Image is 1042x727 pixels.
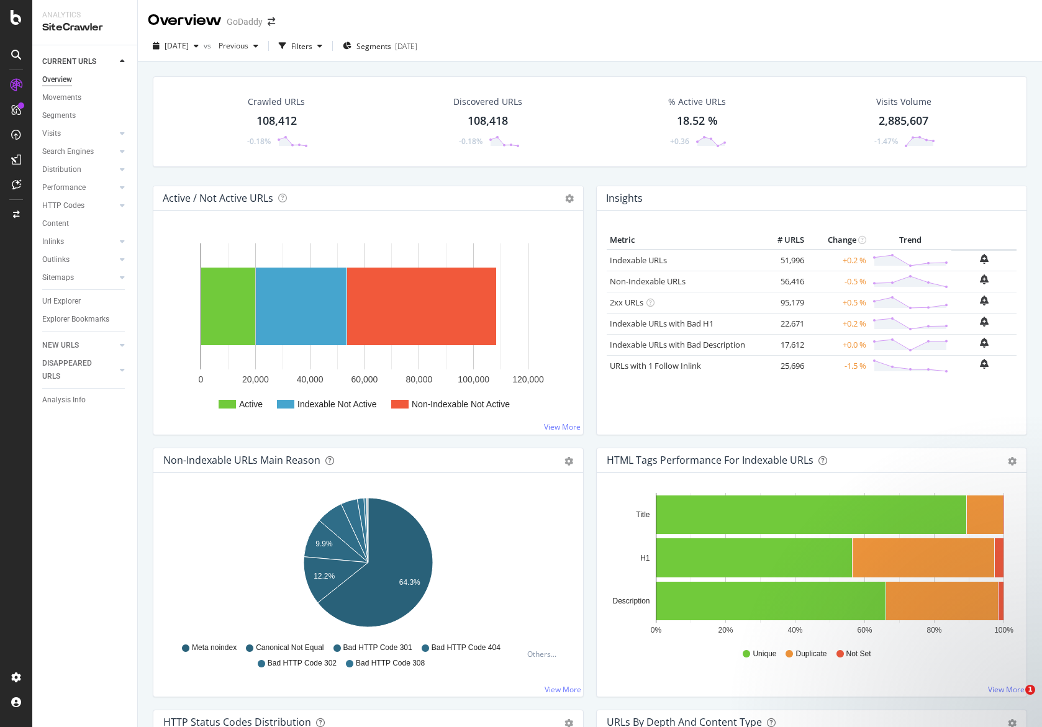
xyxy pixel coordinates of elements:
[42,145,116,158] a: Search Engines
[42,339,79,352] div: NEW URLS
[42,217,69,230] div: Content
[42,313,109,326] div: Explorer Bookmarks
[274,36,327,56] button: Filters
[42,235,116,248] a: Inlinks
[42,20,127,35] div: SiteCrawler
[42,357,105,383] div: DISAPPEARED URLS
[787,626,802,634] text: 40%
[636,510,650,519] text: Title
[42,217,129,230] a: Content
[606,190,643,207] h4: Insights
[807,271,869,292] td: -0.5 %
[651,626,662,634] text: 0%
[668,96,726,108] div: % Active URLs
[869,231,951,250] th: Trend
[758,313,807,334] td: 22,671
[165,40,189,51] span: 2025 Sep. 7th
[163,231,573,425] svg: A chart.
[468,113,508,129] div: 108,418
[753,649,776,659] span: Unique
[214,36,263,56] button: Previous
[980,317,989,327] div: bell-plus
[247,136,271,147] div: -0.18%
[42,181,86,194] div: Performance
[610,297,643,308] a: 2xx URLs
[1008,457,1017,466] div: gear
[239,399,263,409] text: Active
[42,73,72,86] div: Overview
[758,355,807,376] td: 25,696
[42,394,86,407] div: Analysis Info
[545,684,581,695] a: View More
[807,355,869,376] td: -1.5 %
[268,17,275,26] div: arrow-right-arrow-left
[758,334,807,355] td: 17,612
[42,91,81,104] div: Movements
[610,339,745,350] a: Indexable URLs with Bad Description
[42,313,129,326] a: Explorer Bookmarks
[204,40,214,51] span: vs
[879,113,928,129] div: 2,885,607
[758,271,807,292] td: 56,416
[42,295,81,308] div: Url Explorer
[795,649,827,659] span: Duplicate
[163,493,573,637] div: A chart.
[42,199,116,212] a: HTTP Codes
[42,339,116,352] a: NEW URLS
[42,271,116,284] a: Sitemaps
[42,145,94,158] div: Search Engines
[314,572,335,580] text: 12.2%
[256,643,324,653] span: Canonical Not Equal
[268,658,337,669] span: Bad HTTP Code 302
[395,41,417,52] div: [DATE]
[148,36,204,56] button: [DATE]
[42,357,116,383] a: DISAPPEARED URLS
[980,338,989,348] div: bell-plus
[338,36,422,56] button: Segments[DATE]
[199,374,204,384] text: 0
[42,253,70,266] div: Outlinks
[807,313,869,334] td: +0.2 %
[163,190,273,207] h4: Active / Not Active URLs
[214,40,248,51] span: Previous
[297,374,324,384] text: 40,000
[163,454,320,466] div: Non-Indexable URLs Main Reason
[42,163,116,176] a: Distribution
[980,274,989,284] div: bell-plus
[980,359,989,369] div: bell-plus
[399,578,420,587] text: 64.3%
[544,422,581,432] a: View More
[607,454,813,466] div: HTML Tags Performance for Indexable URLs
[291,41,312,52] div: Filters
[42,10,127,20] div: Analytics
[227,16,263,28] div: GoDaddy
[42,127,116,140] a: Visits
[610,360,701,371] a: URLs with 1 Follow Inlink
[192,643,237,653] span: Meta noindex
[458,374,489,384] text: 100,000
[980,254,989,264] div: bell-plus
[42,55,96,68] div: CURRENT URLS
[42,295,129,308] a: Url Explorer
[758,231,807,250] th: # URLS
[640,554,650,562] text: H1
[297,399,377,409] text: Indexable Not Active
[807,334,869,355] td: +0.0 %
[610,255,667,266] a: Indexable URLs
[1000,685,1030,715] iframe: Intercom live chat
[412,399,510,409] text: Non-Indexable Not Active
[42,127,61,140] div: Visits
[876,96,931,108] div: Visits Volume
[42,235,64,248] div: Inlinks
[42,181,116,194] a: Performance
[356,41,391,52] span: Segments
[607,493,1017,637] svg: A chart.
[42,73,129,86] a: Overview
[148,10,222,31] div: Overview
[1025,685,1035,695] span: 1
[248,96,305,108] div: Crawled URLs
[42,91,129,104] a: Movements
[405,374,432,384] text: 80,000
[356,658,425,669] span: Bad HTTP Code 308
